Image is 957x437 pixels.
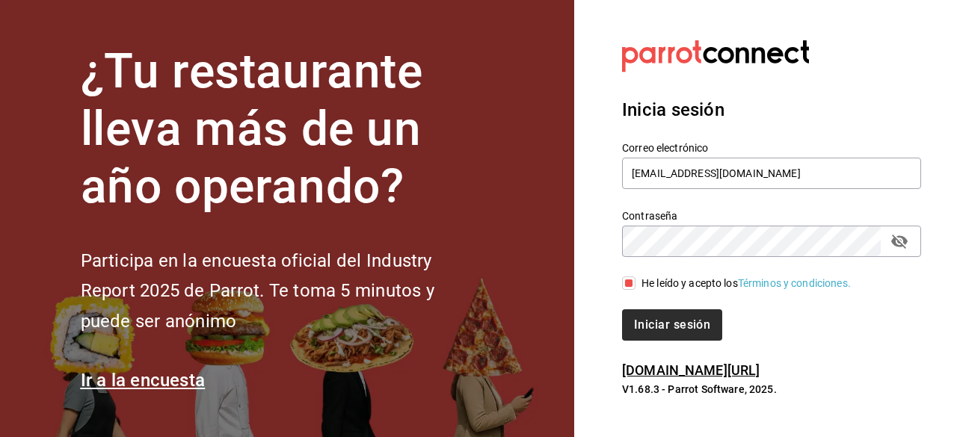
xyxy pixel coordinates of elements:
a: Términos y condiciones. [738,277,851,289]
label: Correo electrónico [622,143,921,153]
h3: Inicia sesión [622,96,921,123]
input: Ingresa tu correo electrónico [622,158,921,189]
button: Iniciar sesión [622,309,722,341]
a: Ir a la encuesta [81,370,206,391]
h2: Participa en la encuesta oficial del Industry Report 2025 de Parrot. Te toma 5 minutos y puede se... [81,246,484,337]
div: He leído y acepto los [641,276,851,291]
label: Contraseña [622,211,921,221]
button: passwordField [887,229,912,254]
a: [DOMAIN_NAME][URL] [622,362,760,378]
h1: ¿Tu restaurante lleva más de un año operando? [81,43,484,215]
p: V1.68.3 - Parrot Software, 2025. [622,382,921,397]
